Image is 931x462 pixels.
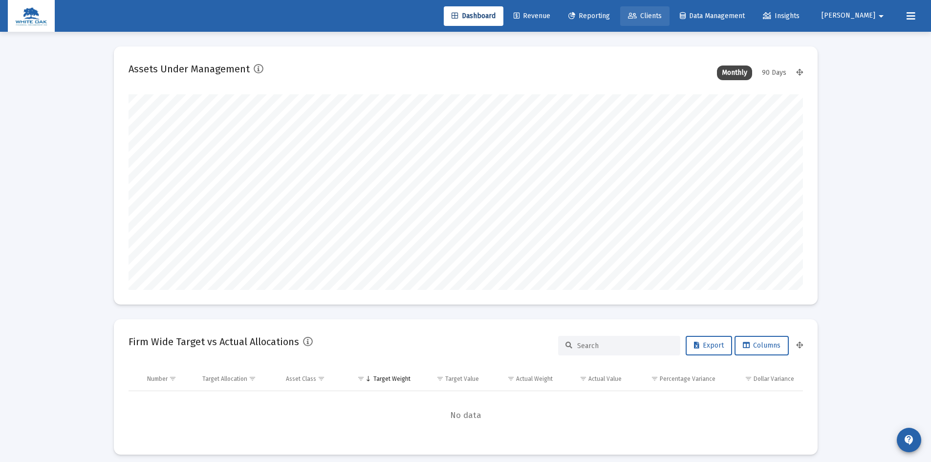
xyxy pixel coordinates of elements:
a: Reporting [561,6,618,26]
div: Target Weight [373,375,411,383]
a: Dashboard [444,6,503,26]
span: Show filter options for column 'Actual Weight' [507,375,515,382]
td: Column Dollar Variance [722,367,802,391]
img: Dashboard [15,6,47,26]
button: Export [686,336,732,355]
a: Clients [620,6,670,26]
span: Show filter options for column 'Target Allocation' [249,375,256,382]
div: Number [147,375,168,383]
mat-icon: contact_support [903,434,915,446]
span: Show filter options for column 'Percentage Variance' [651,375,658,382]
div: Data grid [129,367,803,440]
div: Actual Value [588,375,622,383]
div: Percentage Variance [660,375,715,383]
a: Data Management [672,6,753,26]
a: Insights [755,6,807,26]
div: Asset Class [286,375,316,383]
span: Show filter options for column 'Target Weight' [357,375,365,382]
span: Data Management [680,12,745,20]
span: Export [694,341,724,350]
span: Columns [743,341,780,350]
a: Revenue [506,6,558,26]
td: Column Target Value [417,367,486,391]
div: Target Value [445,375,479,383]
span: Revenue [514,12,550,20]
span: Clients [628,12,662,20]
span: Show filter options for column 'Asset Class' [318,375,325,382]
button: Columns [735,336,789,355]
span: Dashboard [452,12,496,20]
td: Column Percentage Variance [628,367,722,391]
span: No data [129,410,803,421]
div: Monthly [717,66,752,80]
h2: Assets Under Management [129,61,250,77]
div: 90 Days [757,66,791,80]
input: Search [577,342,673,350]
mat-icon: arrow_drop_down [875,6,887,26]
span: Insights [763,12,800,20]
td: Column Target Allocation [195,367,279,391]
div: Actual Weight [516,375,553,383]
td: Column Target Weight [344,367,417,391]
span: [PERSON_NAME] [822,12,875,20]
div: Target Allocation [202,375,247,383]
span: Show filter options for column 'Target Value' [436,375,444,382]
td: Column Number [140,367,196,391]
span: Show filter options for column 'Number' [169,375,176,382]
td: Column Actual Weight [486,367,559,391]
span: Show filter options for column 'Actual Value' [580,375,587,382]
span: Reporting [568,12,610,20]
td: Column Actual Value [560,367,628,391]
td: Column Asset Class [279,367,344,391]
h2: Firm Wide Target vs Actual Allocations [129,334,299,350]
button: [PERSON_NAME] [810,6,899,25]
div: Dollar Variance [754,375,794,383]
span: Show filter options for column 'Dollar Variance' [745,375,752,382]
